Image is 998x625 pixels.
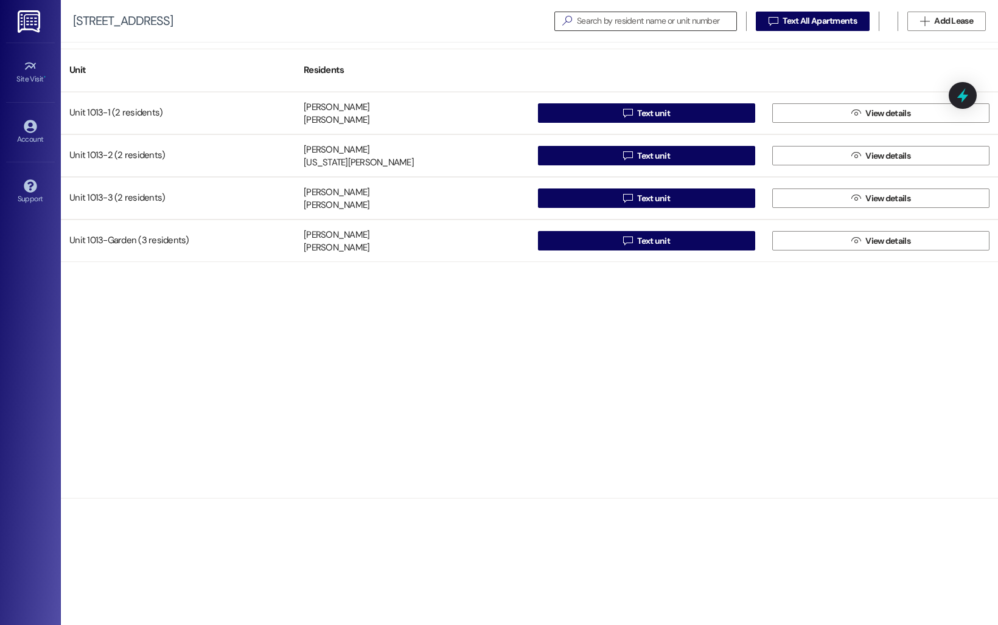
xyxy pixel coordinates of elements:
[304,199,369,212] div: [PERSON_NAME]
[304,186,369,199] div: [PERSON_NAME]
[851,151,860,161] i: 
[61,143,295,168] div: Unit 1013-2 (2 residents)
[920,16,929,26] i: 
[6,56,55,89] a: Site Visit •
[61,101,295,125] div: Unit 1013-1 (2 residents)
[61,55,295,85] div: Unit
[637,192,670,205] span: Text unit
[18,10,43,33] img: ResiDesk Logo
[6,116,55,149] a: Account
[295,55,529,85] div: Residents
[772,188,989,208] button: View details
[851,193,860,203] i: 
[851,236,860,246] i: 
[304,157,414,170] div: [US_STATE][PERSON_NAME]
[304,114,369,127] div: [PERSON_NAME]
[637,235,670,247] span: Text unit
[756,12,870,31] button: Text All Apartments
[44,73,46,81] span: •
[6,176,55,209] a: Support
[772,146,989,165] button: View details
[865,192,910,205] span: View details
[61,186,295,210] div: Unit 1013-3 (2 residents)
[907,12,986,31] button: Add Lease
[851,108,860,118] i: 
[865,150,910,162] span: View details
[538,146,755,165] button: Text unit
[577,13,736,30] input: Search by resident name or unit number
[772,231,989,250] button: View details
[538,103,755,123] button: Text unit
[783,15,857,27] span: Text All Apartments
[623,108,632,118] i: 
[304,101,369,114] div: [PERSON_NAME]
[304,229,369,241] div: [PERSON_NAME]
[865,107,910,120] span: View details
[538,231,755,250] button: Text unit
[623,193,632,203] i: 
[772,103,989,123] button: View details
[637,107,670,120] span: Text unit
[623,151,632,161] i: 
[623,236,632,246] i: 
[637,150,670,162] span: Text unit
[865,235,910,247] span: View details
[934,15,973,27] span: Add Lease
[304,143,369,156] div: [PERSON_NAME]
[61,229,295,253] div: Unit 1013-Garden (3 residents)
[304,242,369,255] div: [PERSON_NAME]
[557,15,577,27] i: 
[769,16,778,26] i: 
[538,188,755,208] button: Text unit
[73,15,173,27] div: [STREET_ADDRESS]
